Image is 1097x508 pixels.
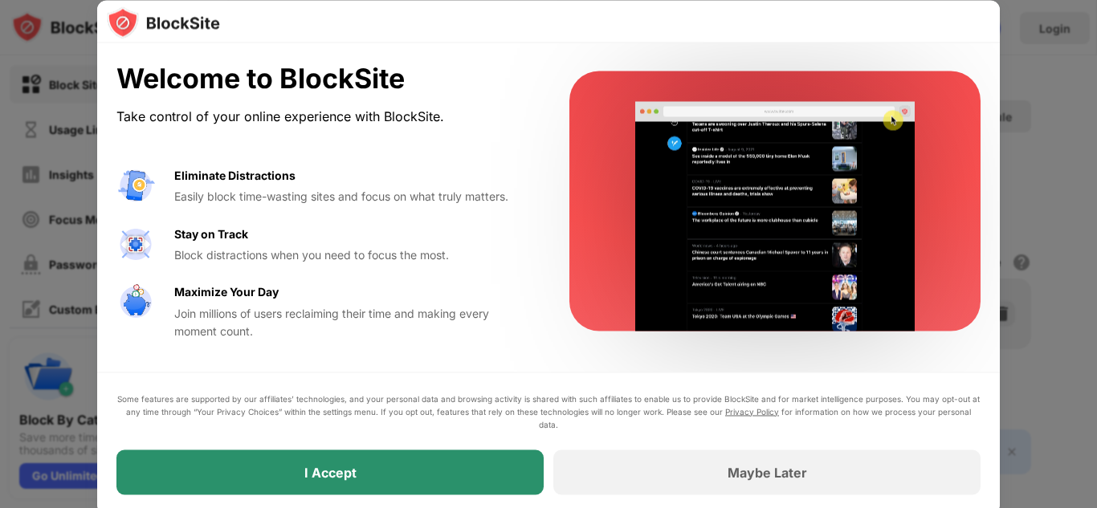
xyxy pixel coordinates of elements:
[174,225,248,242] div: Stay on Track
[107,6,220,39] img: logo-blocksite.svg
[116,392,981,430] div: Some features are supported by our affiliates’ technologies, and your personal data and browsing ...
[116,283,155,322] img: value-safe-time.svg
[174,304,531,340] div: Join millions of users reclaiming their time and making every moment count.
[116,63,531,96] div: Welcome to BlockSite
[725,406,779,416] a: Privacy Policy
[174,188,531,205] div: Easily block time-wasting sites and focus on what truly matters.
[174,246,531,263] div: Block distractions when you need to focus the most.
[174,166,296,184] div: Eliminate Distractions
[174,283,279,301] div: Maximize Your Day
[116,225,155,263] img: value-focus.svg
[728,464,807,480] div: Maybe Later
[116,166,155,205] img: value-avoid-distractions.svg
[304,464,357,480] div: I Accept
[116,104,531,128] div: Take control of your online experience with BlockSite.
